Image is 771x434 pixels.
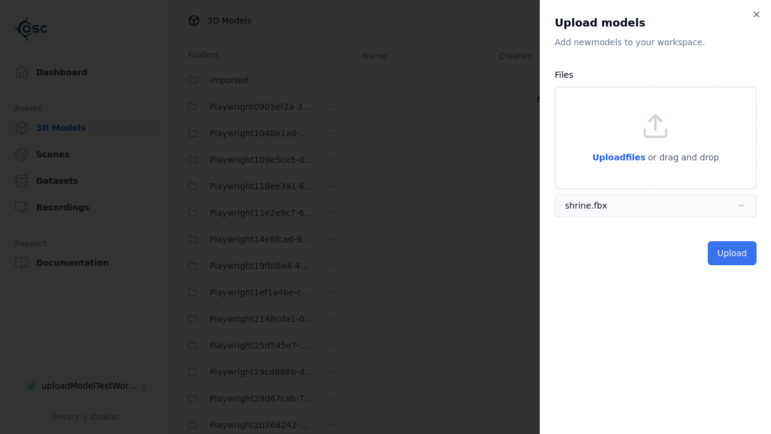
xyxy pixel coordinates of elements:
[565,200,607,212] div: shrine.fbx
[555,14,757,31] h2: Upload models
[555,70,573,80] label: Files
[592,153,645,162] span: Upload files
[555,36,757,48] p: Add new model s to your workspace.
[646,150,719,165] p: or drag and drop
[708,241,757,265] button: Upload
